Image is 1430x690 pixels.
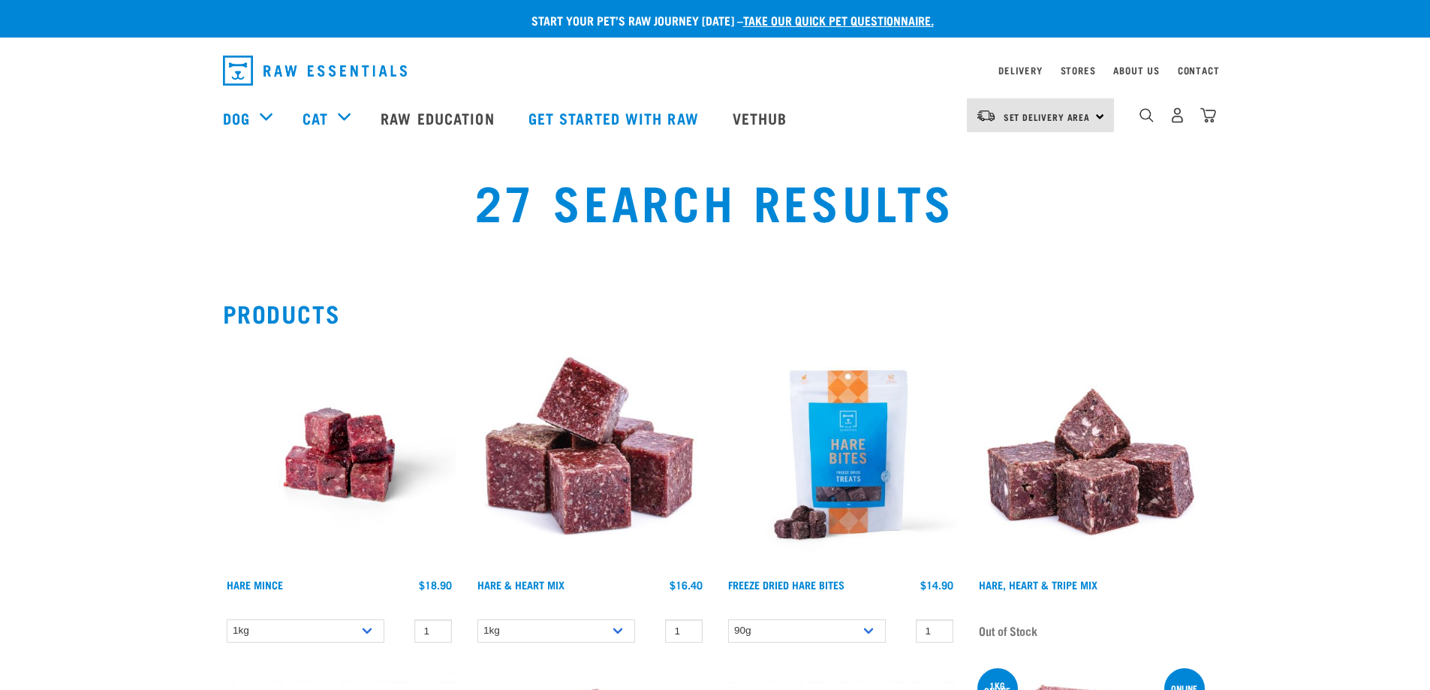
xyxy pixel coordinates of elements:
[414,619,452,643] input: 1
[477,582,564,587] a: Hare & Heart Mix
[419,579,452,591] div: $18.90
[1004,114,1091,119] span: Set Delivery Area
[211,50,1220,92] nav: dropdown navigation
[976,109,996,122] img: van-moving.png
[975,339,1208,571] img: 1175 Rabbit Heart Tripe Mix 01
[743,17,934,23] a: take our quick pet questionnaire.
[227,582,283,587] a: Hare Mince
[223,339,456,571] img: Raw Essentials Hare Mince Raw Bites For Cats & Dogs
[223,56,407,86] img: Raw Essentials Logo
[718,88,806,148] a: Vethub
[513,88,718,148] a: Get started with Raw
[670,579,703,591] div: $16.40
[1061,68,1096,73] a: Stores
[728,582,844,587] a: Freeze Dried Hare Bites
[223,107,250,129] a: Dog
[998,68,1042,73] a: Delivery
[265,173,1164,227] h1: 27 Search Results
[366,88,513,148] a: Raw Education
[665,619,703,643] input: 1
[1200,107,1216,123] img: home-icon@2x.png
[1139,108,1154,122] img: home-icon-1@2x.png
[1178,68,1220,73] a: Contact
[223,300,1208,327] h2: Products
[1113,68,1159,73] a: About Us
[979,582,1097,587] a: Hare, Heart & Tripe Mix
[474,339,706,571] img: Pile Of Cubed Hare Heart For Pets
[916,619,953,643] input: 1
[1170,107,1185,123] img: user.png
[303,107,328,129] a: Cat
[920,579,953,591] div: $14.90
[724,339,957,571] img: Raw Essentials Freeze Dried Hare Bites
[979,619,1037,642] span: Out of Stock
